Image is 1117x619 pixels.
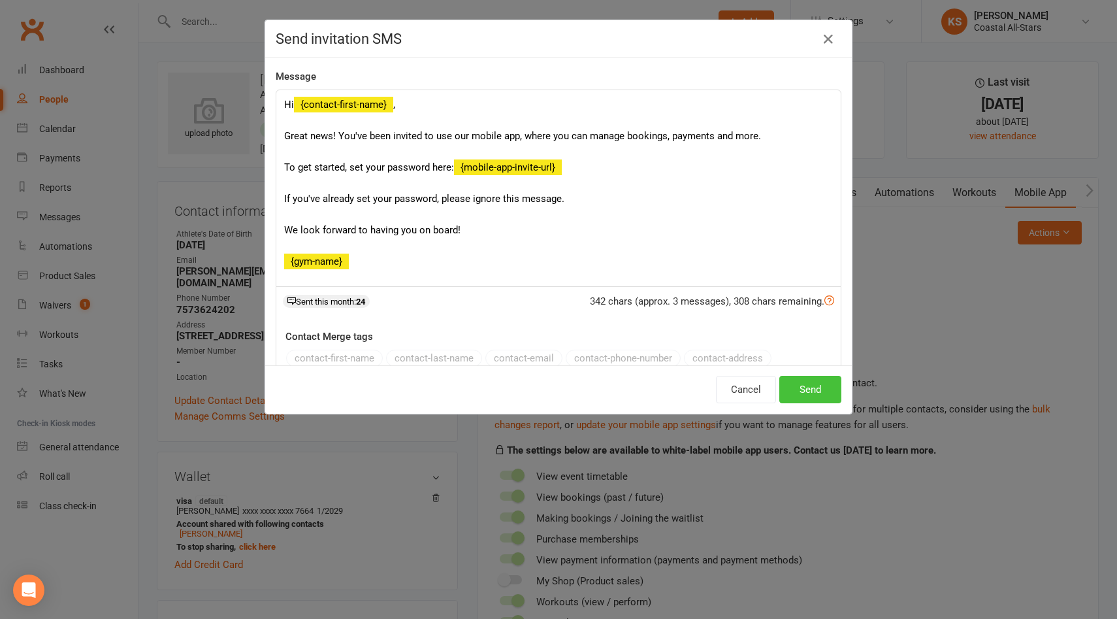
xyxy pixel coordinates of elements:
[285,329,373,344] label: Contact Merge tags
[356,297,365,307] strong: 24
[276,31,841,47] h4: Send invitation SMS
[13,575,44,606] div: Open Intercom Messenger
[283,295,370,308] div: Sent this month:
[818,29,839,50] button: Close
[590,293,834,309] div: 342 chars (approx. 3 messages), 308 chars remaining.
[716,376,776,403] button: Cancel
[276,90,841,286] div: Hi , Great news! You've been invited to use our mobile app, where you can manage bookings, paymen...
[276,69,316,84] label: Message
[779,376,841,403] button: Send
